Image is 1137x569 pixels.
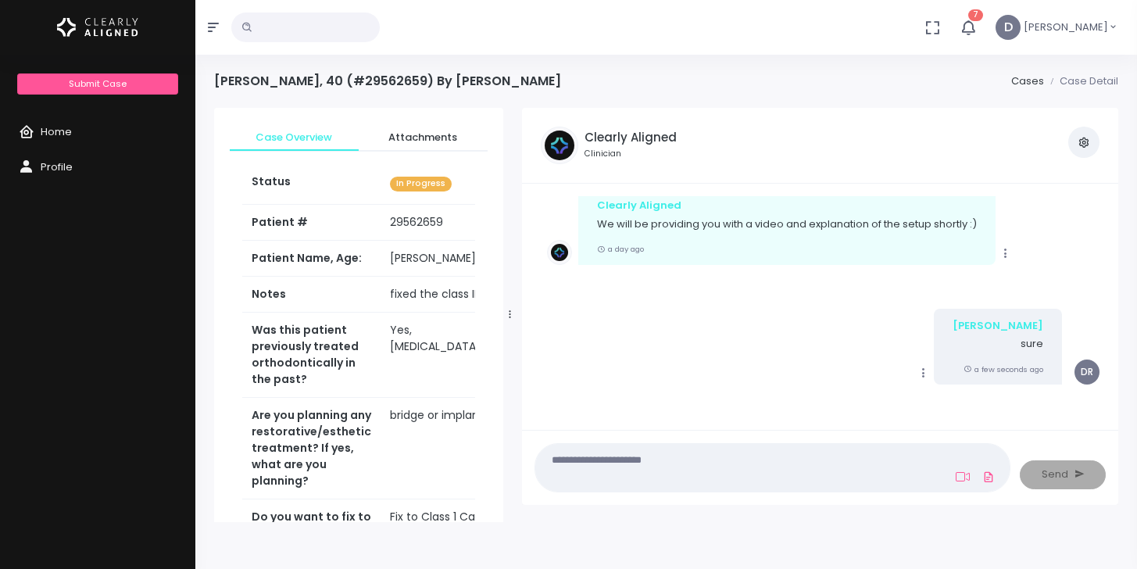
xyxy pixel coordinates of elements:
[979,463,998,491] a: Add Files
[242,241,381,277] th: Patient Name, Age:
[242,204,381,241] th: Patient #
[953,318,1043,334] div: [PERSON_NAME]
[57,11,138,44] img: Logo Horizontal
[1011,73,1044,88] a: Cases
[1074,360,1099,385] span: DR
[964,364,1043,374] small: a few seconds ago
[381,313,513,398] td: Yes, [MEDICAL_DATA]
[968,9,983,21] span: 7
[597,244,644,254] small: a day ago
[242,164,381,204] th: Status
[41,159,73,174] span: Profile
[585,148,677,160] small: Clinician
[381,205,513,241] td: 29562659
[242,313,381,398] th: Was this patient previously treated orthodontically in the past?
[242,499,381,552] th: Do you want to fix to Class 1 occlusion?
[953,471,973,483] a: Add Loom Video
[214,108,503,522] div: scrollable content
[242,130,346,145] span: Case Overview
[69,77,127,90] span: Submit Case
[381,277,513,313] td: fixed the class III
[242,277,381,313] th: Notes
[390,177,452,191] span: In Progress
[381,398,513,499] td: bridge or implant
[585,131,677,145] h5: Clearly Aligned
[381,499,513,552] td: Fix to Class 1 Canine
[1044,73,1118,89] li: Case Detail
[214,73,561,88] h4: [PERSON_NAME], 40 (#29562659) By [PERSON_NAME]
[17,73,177,95] a: Submit Case
[597,198,977,213] div: Clearly Aligned
[953,336,1043,352] p: sure
[597,217,977,232] p: We will be providing you with a video and explanation of the setup shortly :)
[1024,20,1108,35] span: [PERSON_NAME]
[41,124,72,139] span: Home
[996,15,1021,40] span: D
[371,130,475,145] span: Attachments
[381,241,513,277] td: [PERSON_NAME], 40
[535,196,1106,416] div: scrollable content
[242,398,381,499] th: Are you planning any restorative/esthetic treatment? If yes, what are you planning?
